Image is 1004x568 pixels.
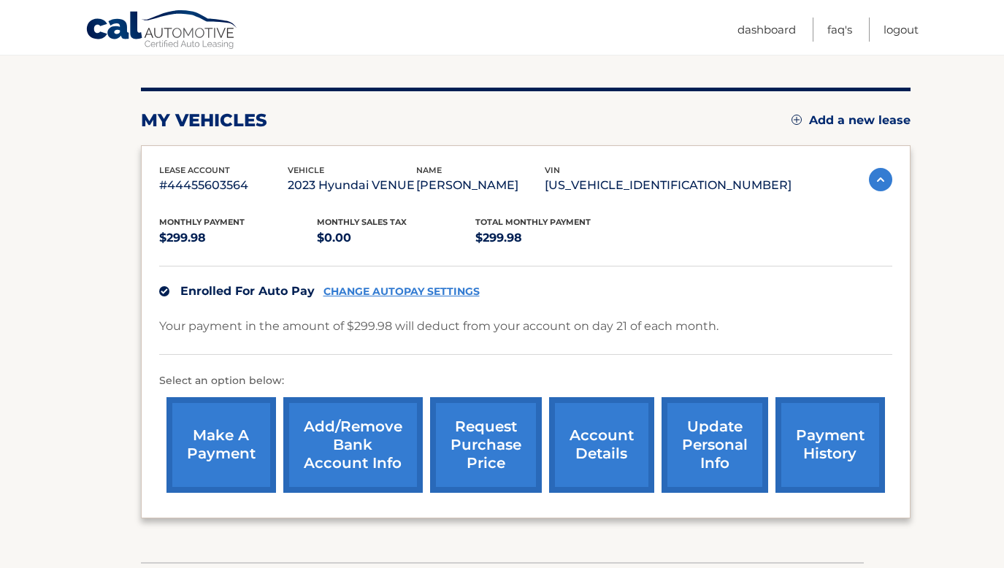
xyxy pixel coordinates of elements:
[475,217,591,227] span: Total Monthly Payment
[775,397,885,493] a: payment history
[317,217,407,227] span: Monthly sales Tax
[159,286,169,296] img: check.svg
[545,175,792,196] p: [US_VEHICLE_IDENTIFICATION_NUMBER]
[827,18,852,42] a: FAQ's
[416,175,545,196] p: [PERSON_NAME]
[549,397,654,493] a: account details
[180,284,315,298] span: Enrolled For Auto Pay
[85,9,239,52] a: Cal Automotive
[288,175,416,196] p: 2023 Hyundai VENUE
[141,110,267,131] h2: my vehicles
[317,228,475,248] p: $0.00
[737,18,796,42] a: Dashboard
[159,165,230,175] span: lease account
[662,397,768,493] a: update personal info
[545,165,560,175] span: vin
[159,175,288,196] p: #44455603564
[884,18,919,42] a: Logout
[159,228,318,248] p: $299.98
[792,113,911,128] a: Add a new lease
[475,228,634,248] p: $299.98
[323,285,480,298] a: CHANGE AUTOPAY SETTINGS
[869,168,892,191] img: accordion-active.svg
[792,115,802,125] img: add.svg
[288,165,324,175] span: vehicle
[283,397,423,493] a: Add/Remove bank account info
[159,316,718,337] p: Your payment in the amount of $299.98 will deduct from your account on day 21 of each month.
[416,165,442,175] span: name
[166,397,276,493] a: make a payment
[159,217,245,227] span: Monthly Payment
[430,397,542,493] a: request purchase price
[159,372,892,390] p: Select an option below:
